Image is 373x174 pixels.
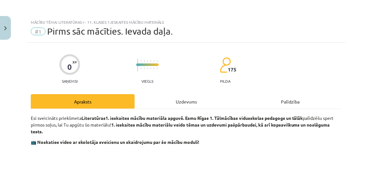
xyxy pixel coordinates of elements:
p: Viegls [142,79,154,83]
img: students-c634bb4e5e11cddfef0936a35e636f08e4e9abd3cc4e673bd6f9a4125e45ecb1.svg [220,57,231,73]
p: Saņemsi [59,79,80,83]
img: icon-short-line-57e1e144782c952c97e751825c79c345078a6d821885a25fce030b3d8c18986b.svg [141,60,141,62]
strong: Literatūras [81,115,106,121]
div: Apraksts [31,94,135,109]
img: icon-short-line-57e1e144782c952c97e751825c79c345078a6d821885a25fce030b3d8c18986b.svg [157,68,157,69]
strong: 📺 Noskaties video ar skolotāja sveicienu un skaidrojumu par šo mācību moduli! [31,139,199,145]
img: icon-short-line-57e1e144782c952c97e751825c79c345078a6d821885a25fce030b3d8c18986b.svg [141,68,141,69]
div: 0 [67,62,72,71]
img: icon-short-line-57e1e144782c952c97e751825c79c345078a6d821885a25fce030b3d8c18986b.svg [157,60,157,62]
div: Mācību tēma: Literatūras i - 11. klases 1.ieskaites mācību materiāls [31,20,342,24]
div: Uzdevums [135,94,239,109]
strong: 1. ieskaites mācību materiāla apguvē. Esmu Rīgas 1. Tālmācības vidusskolas pedagogs un tālāk [106,115,303,121]
span: XP [72,60,77,64]
img: icon-short-line-57e1e144782c952c97e751825c79c345078a6d821885a25fce030b3d8c18986b.svg [147,68,148,69]
div: Palīdzība [238,94,342,109]
img: icon-short-line-57e1e144782c952c97e751825c79c345078a6d821885a25fce030b3d8c18986b.svg [144,68,145,69]
strong: 1. ieskaites mācību materiālu veido tēmas un uzdevumi pašpārbaudei, kā arī kopsavilkums un noslēg... [31,122,330,134]
span: #1 [31,28,46,35]
p: pilda [220,79,231,83]
img: icon-close-lesson-0947bae3869378f0d4975bcd49f059093ad1ed9edebbc8119c70593378902aed.svg [4,26,7,30]
p: Esi sveicināts priekšmeta palīdzēšu spert pirmos soļus, lai Tu apgūtu šo materiālu! [31,115,342,135]
img: icon-short-line-57e1e144782c952c97e751825c79c345078a6d821885a25fce030b3d8c18986b.svg [147,60,148,62]
img: icon-short-line-57e1e144782c952c97e751825c79c345078a6d821885a25fce030b3d8c18986b.svg [144,60,145,62]
span: Pirms sāc mācīties. Ievada daļa. [47,26,173,37]
span: 175 [228,67,236,72]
